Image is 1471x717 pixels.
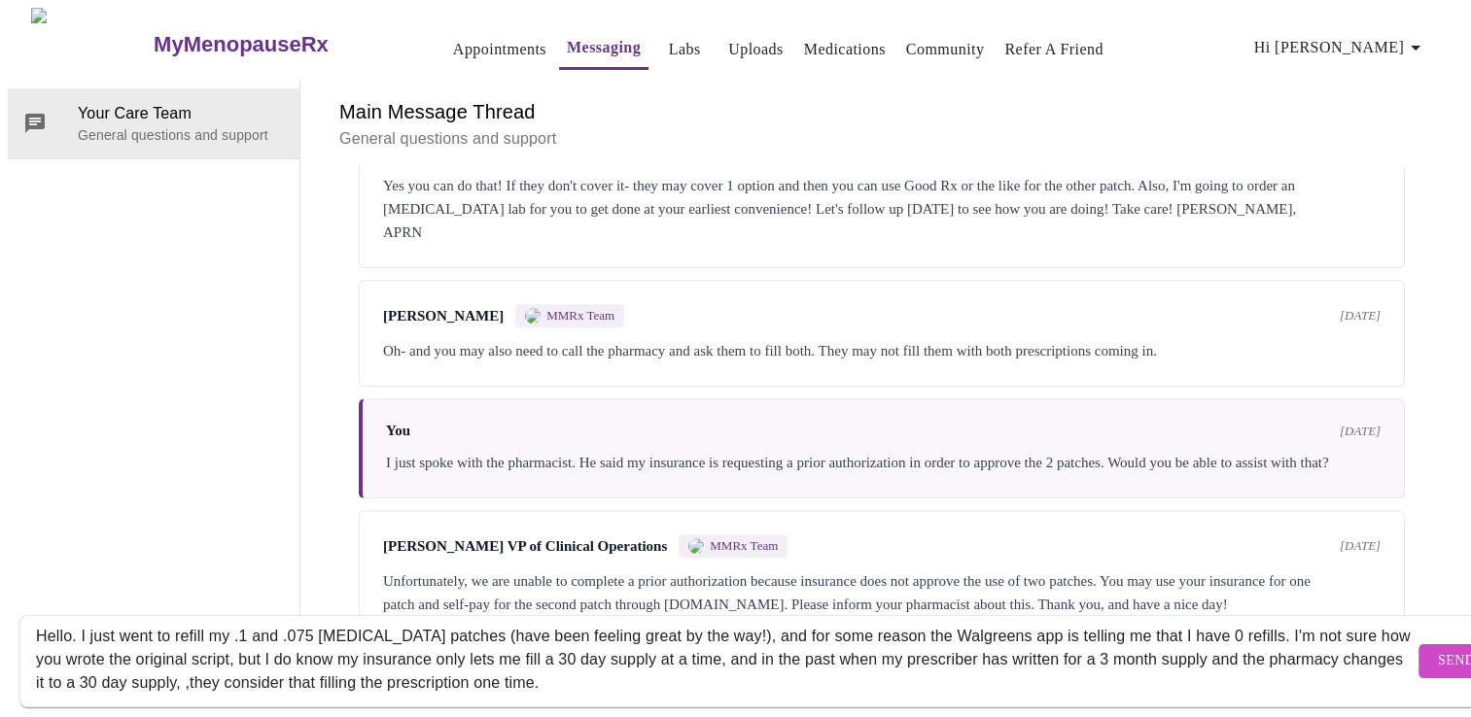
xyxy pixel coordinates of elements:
a: Refer a Friend [1004,36,1103,63]
div: Unfortunately, we are unable to complete a prior authorization because insurance does not approve... [383,569,1381,616]
span: [PERSON_NAME] [383,308,504,324]
span: MMRx Team [710,538,778,554]
button: Refer a Friend [997,30,1111,69]
span: MMRx Team [546,308,614,324]
span: You [386,423,410,439]
a: MyMenopauseRx [152,11,406,79]
button: Uploads [720,30,791,69]
a: Appointments [453,36,546,63]
img: MMRX [525,308,541,324]
button: Hi [PERSON_NAME] [1246,28,1435,67]
button: Community [898,30,993,69]
span: [PERSON_NAME] VP of Clinical Operations [383,538,667,555]
div: Yes you can do that! If they don't cover it- they may cover 1 option and then you can use Good Rx... [383,174,1381,244]
img: MMRX [688,538,704,554]
div: Oh- and you may also need to call the pharmacy and ask them to fill both. They may not fill them ... [383,339,1381,362]
h3: MyMenopauseRx [154,32,329,57]
div: I just spoke with the pharmacist. He said my insurance is requesting a prior authorization in ord... [386,451,1381,474]
textarea: Send a message about your appointment [36,630,1414,692]
span: [DATE] [1340,424,1381,439]
img: MyMenopauseRx Logo [31,8,152,81]
h6: Main Message Thread [339,96,1424,127]
button: Appointments [445,30,554,69]
span: Your Care Team [78,102,284,125]
a: Uploads [728,36,784,63]
button: Labs [653,30,716,69]
a: Labs [669,36,701,63]
button: Medications [796,30,893,69]
p: General questions and support [339,127,1424,151]
a: Messaging [567,34,641,61]
button: Messaging [559,28,648,70]
div: Your Care TeamGeneral questions and support [8,88,299,158]
p: General questions and support [78,125,284,145]
a: Medications [804,36,886,63]
a: Community [906,36,985,63]
span: [DATE] [1340,538,1381,554]
span: [DATE] [1340,308,1381,324]
span: Hi [PERSON_NAME] [1254,34,1427,61]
